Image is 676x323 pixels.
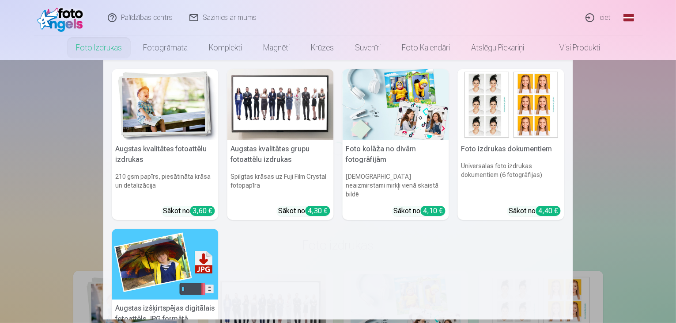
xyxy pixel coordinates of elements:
img: Augstas izšķirtspējas digitālais fotoattēls JPG formātā [112,229,219,300]
div: Sākot no [509,206,561,216]
a: Visi produkti [535,35,611,60]
h5: Augstas kvalitātes grupu fotoattēlu izdrukas [227,140,334,169]
h5: Foto izdrukas dokumentiem [458,140,564,158]
a: Atslēgu piekariņi [461,35,535,60]
h5: Foto kolāža no divām fotogrāfijām [343,140,449,169]
a: Foto izdrukas [65,35,132,60]
a: Foto kolāža no divām fotogrāfijāmFoto kolāža no divām fotogrāfijām[DEMOGRAPHIC_DATA] neaizmirstam... [343,69,449,220]
div: Sākot no [394,206,446,216]
img: Augstas kvalitātes fotoattēlu izdrukas [112,69,219,140]
img: Foto izdrukas dokumentiem [458,69,564,140]
a: Foto kalendāri [391,35,461,60]
h6: 210 gsm papīrs, piesātināta krāsa un detalizācija [112,169,219,202]
h5: Augstas kvalitātes fotoattēlu izdrukas [112,140,219,169]
div: Sākot no [279,206,330,216]
a: Magnēti [253,35,300,60]
a: Augstas kvalitātes grupu fotoattēlu izdrukasAugstas kvalitātes grupu fotoattēlu izdrukasSpilgtas ... [227,69,334,220]
a: Augstas kvalitātes fotoattēlu izdrukasAugstas kvalitātes fotoattēlu izdrukas210 gsm papīrs, piesā... [112,69,219,220]
img: Foto kolāža no divām fotogrāfijām [343,69,449,140]
h6: [DEMOGRAPHIC_DATA] neaizmirstami mirkļi vienā skaistā bildē [343,169,449,202]
div: 4,40 € [536,206,561,216]
div: 4,10 € [421,206,446,216]
a: Krūzes [300,35,344,60]
div: 4,30 € [306,206,330,216]
img: /fa1 [37,4,88,32]
h6: Spilgtas krāsas uz Fuji Film Crystal fotopapīra [227,169,334,202]
a: Foto izdrukas dokumentiemFoto izdrukas dokumentiemUniversālas foto izdrukas dokumentiem (6 fotogr... [458,69,564,220]
a: Suvenīri [344,35,391,60]
img: Augstas kvalitātes grupu fotoattēlu izdrukas [227,69,334,140]
a: Fotogrāmata [132,35,198,60]
h6: Universālas foto izdrukas dokumentiem (6 fotogrāfijas) [458,158,564,202]
div: 3,60 € [190,206,215,216]
a: Komplekti [198,35,253,60]
div: Sākot no [163,206,215,216]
